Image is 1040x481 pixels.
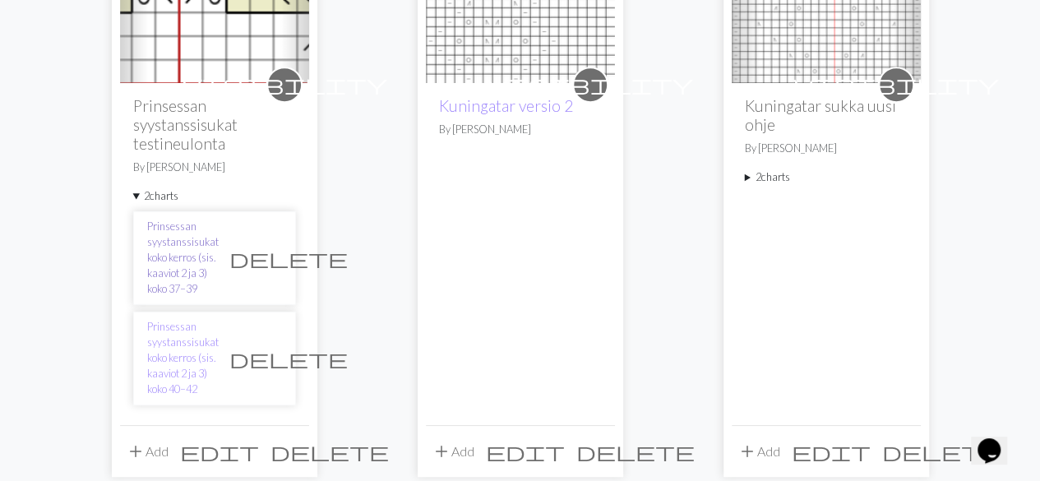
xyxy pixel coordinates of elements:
[486,442,565,461] i: Edit
[219,243,358,274] button: Delete chart
[971,415,1024,465] iframe: chat widget
[488,72,693,97] span: visibility
[133,188,296,204] summary: 2charts
[133,160,296,175] p: By [PERSON_NAME]
[876,436,1006,467] button: Delete
[737,440,757,463] span: add
[229,347,348,370] span: delete
[126,440,146,463] span: add
[270,440,389,463] span: delete
[793,68,999,101] i: private
[786,436,876,467] button: Edit
[488,68,693,101] i: private
[486,440,565,463] span: edit
[745,141,908,156] p: By [PERSON_NAME]
[576,440,695,463] span: delete
[180,442,259,461] i: Edit
[426,436,480,467] button: Add
[120,436,174,467] button: Add
[182,68,387,101] i: private
[174,436,265,467] button: Edit
[793,72,999,97] span: visibility
[792,442,871,461] i: Edit
[480,436,571,467] button: Edit
[219,343,358,374] button: Delete chart
[792,440,871,463] span: edit
[439,122,602,137] p: By [PERSON_NAME]
[147,219,219,298] a: Prinsessan syystanssisukat koko kerros (sis. kaaviot 2 ja 3) koko 37–39
[745,96,908,134] h2: Kuningatar sukka uusi ohje
[439,96,573,115] a: Kuningatar versio 2
[180,440,259,463] span: edit
[571,436,700,467] button: Delete
[133,96,296,153] h2: Prinsessan syystanssisukat testineulonta
[732,436,786,467] button: Add
[745,169,908,185] summary: 2charts
[882,440,1001,463] span: delete
[182,72,387,97] span: visibility
[229,247,348,270] span: delete
[147,319,219,398] a: Prinsessan syystanssisukat koko kerros (sis. kaaviot 2 ja 3) koko 40–42
[265,436,395,467] button: Delete
[432,440,451,463] span: add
